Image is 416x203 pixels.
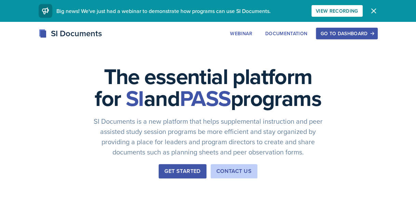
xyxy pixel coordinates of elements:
[311,5,363,17] button: View Recording
[164,167,200,175] div: Get Started
[216,167,252,175] div: Contact Us
[316,28,377,39] button: Go to Dashboard
[159,164,206,178] button: Get Started
[316,8,358,14] div: View Recording
[230,31,252,36] div: Webinar
[39,27,102,40] div: SI Documents
[211,164,257,178] button: Contact Us
[320,31,373,36] div: Go to Dashboard
[56,7,271,15] span: Big news! We've just had a webinar to demonstrate how programs can use SI Documents.
[261,28,312,39] button: Documentation
[226,28,256,39] button: Webinar
[265,31,308,36] div: Documentation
